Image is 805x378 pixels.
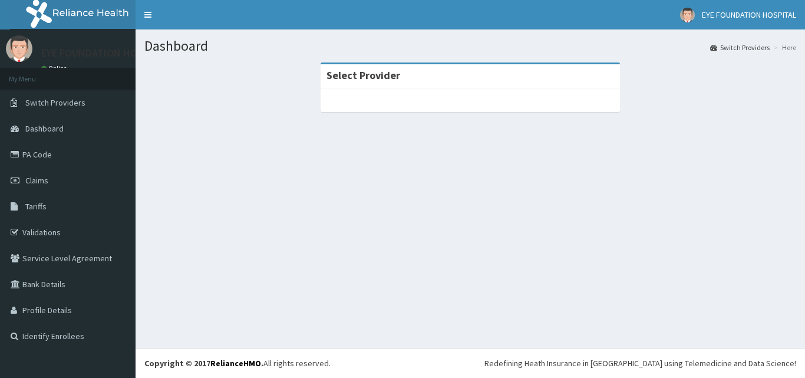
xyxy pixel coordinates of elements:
img: User Image [680,8,695,22]
strong: Select Provider [326,68,400,82]
p: EYE FOUNDATION HOSPITAL [41,48,169,58]
a: RelianceHMO [210,358,261,369]
a: Switch Providers [710,42,770,52]
img: User Image [6,35,32,62]
strong: Copyright © 2017 . [144,358,263,369]
a: Online [41,64,70,73]
span: Dashboard [25,123,64,134]
span: Switch Providers [25,97,85,108]
li: Here [771,42,796,52]
h1: Dashboard [144,38,796,54]
span: Claims [25,175,48,186]
footer: All rights reserved. [136,348,805,378]
span: Tariffs [25,201,47,212]
div: Redefining Heath Insurance in [GEOGRAPHIC_DATA] using Telemedicine and Data Science! [484,357,796,369]
span: EYE FOUNDATION HOSPITAL [702,9,796,20]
